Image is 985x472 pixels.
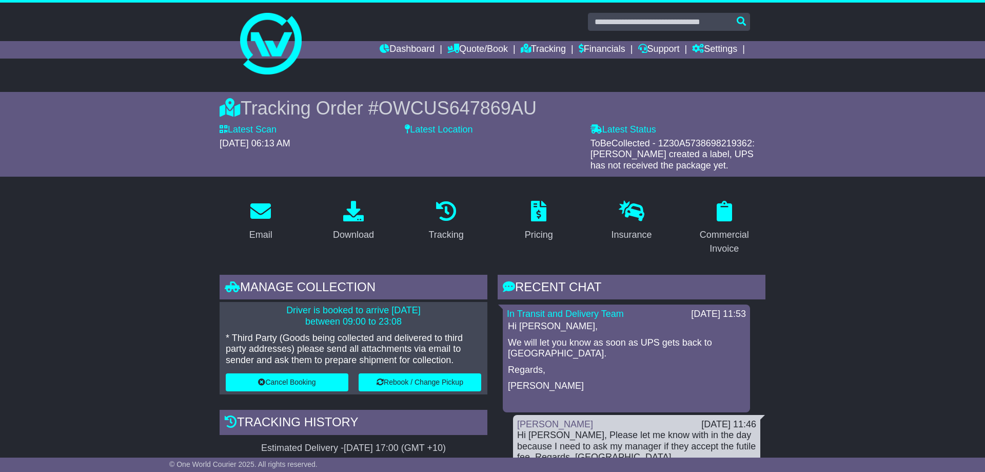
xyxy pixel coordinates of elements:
[508,337,745,360] p: We will let you know as soon as UPS gets back to [GEOGRAPHIC_DATA].
[638,41,680,59] a: Support
[518,197,560,246] a: Pricing
[243,197,279,246] a: Email
[226,373,348,391] button: Cancel Booking
[692,41,737,59] a: Settings
[508,365,745,376] p: Regards,
[226,305,481,327] p: Driver is booked to arrive [DATE] between 09:00 to 23:08
[333,228,374,242] div: Download
[226,333,481,366] p: * Third Party (Goods being collected and delivered to third party addresses) please send all atta...
[604,197,658,246] a: Insurance
[691,309,746,320] div: [DATE] 11:53
[220,410,487,438] div: Tracking history
[169,460,318,468] span: © One World Courier 2025. All rights reserved.
[525,228,553,242] div: Pricing
[359,373,481,391] button: Rebook / Change Pickup
[611,228,652,242] div: Insurance
[683,197,765,259] a: Commercial Invoice
[507,309,624,319] a: In Transit and Delivery Team
[689,228,759,256] div: Commercial Invoice
[220,124,277,136] label: Latest Scan
[379,98,537,119] span: OWCUS647869AU
[429,228,464,242] div: Tracking
[701,419,756,430] div: [DATE] 11:46
[220,97,765,119] div: Tracking Order #
[344,443,446,454] div: [DATE] 17:00 (GMT +10)
[579,41,625,59] a: Financials
[590,124,656,136] label: Latest Status
[521,41,566,59] a: Tracking
[508,321,745,332] p: Hi [PERSON_NAME],
[380,41,435,59] a: Dashboard
[508,381,745,392] p: [PERSON_NAME]
[220,138,290,148] span: [DATE] 06:13 AM
[249,228,272,242] div: Email
[220,275,487,303] div: Manage collection
[517,419,593,429] a: [PERSON_NAME]
[326,197,381,246] a: Download
[590,138,755,171] span: ToBeCollected - 1Z30A5738698219362: [PERSON_NAME] created a label, UPS has not received the packa...
[405,124,472,136] label: Latest Location
[422,197,470,246] a: Tracking
[220,443,487,454] div: Estimated Delivery -
[498,275,765,303] div: RECENT CHAT
[447,41,508,59] a: Quote/Book
[517,430,756,463] div: Hi [PERSON_NAME], Please let me know with in the day because I need to ask my manager if they acc...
